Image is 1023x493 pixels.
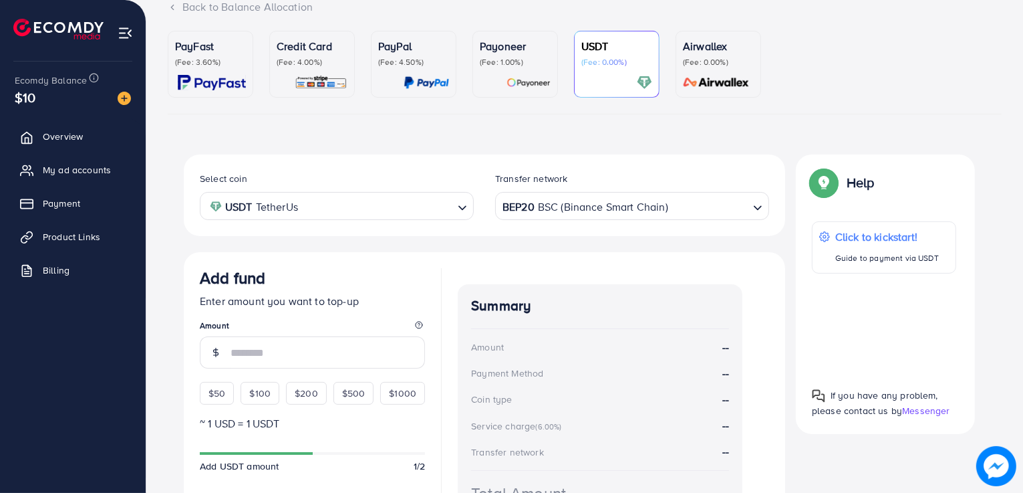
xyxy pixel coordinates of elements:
[502,197,535,217] strong: BEP20
[480,38,551,54] p: Payoneer
[302,196,452,217] input: Search for option
[902,404,949,417] span: Messenger
[471,419,565,433] div: Service charge
[404,75,449,90] img: card
[249,387,271,400] span: $100
[722,418,729,433] strong: --
[471,298,729,314] h4: Summary
[581,38,652,54] p: USDT
[812,389,938,417] span: If you have any problem, please contact us by
[277,38,347,54] p: Credit Card
[471,340,504,354] div: Amount
[378,57,449,68] p: (Fee: 4.50%)
[295,387,318,400] span: $200
[10,223,136,250] a: Product Links
[495,172,568,185] label: Transfer network
[722,340,729,355] strong: --
[976,446,1016,486] img: image
[10,123,136,150] a: Overview
[118,92,131,105] img: image
[480,57,551,68] p: (Fee: 1.00%)
[812,389,825,403] img: Popup guide
[471,367,543,380] div: Payment Method
[15,74,87,87] span: Ecomdy Balance
[10,190,136,217] a: Payment
[722,444,729,459] strong: --
[581,57,652,68] p: (Fee: 0.00%)
[295,75,347,90] img: card
[200,320,425,336] legend: Amount
[43,197,80,210] span: Payment
[256,197,298,217] span: TetherUs
[200,172,247,185] label: Select coin
[812,171,836,195] img: Popup guide
[43,163,111,177] span: My ad accounts
[208,387,225,400] span: $50
[414,460,425,473] span: 1/2
[847,175,875,191] p: Help
[210,201,222,213] img: coin
[200,415,425,431] p: ~ 1 USD = 1 USDT
[683,57,754,68] p: (Fee: 0.00%)
[637,75,652,90] img: card
[835,250,939,266] p: Guide to payment via USDT
[670,196,748,217] input: Search for option
[535,421,561,432] small: (6.00%)
[389,387,416,400] span: $1000
[13,19,104,39] img: logo
[225,197,253,217] strong: USDT
[471,393,512,406] div: Coin type
[506,75,551,90] img: card
[200,268,265,288] h3: Add fund
[277,57,347,68] p: (Fee: 4.00%)
[43,130,83,143] span: Overview
[43,264,69,277] span: Billing
[378,38,449,54] p: PayPal
[200,192,474,219] div: Search for option
[43,230,100,243] span: Product Links
[683,38,754,54] p: Airwallex
[679,75,754,90] img: card
[200,293,425,309] p: Enter amount you want to top-up
[722,392,729,407] strong: --
[118,25,133,41] img: menu
[722,366,729,381] strong: --
[15,88,35,107] span: $10
[835,229,939,245] p: Click to kickstart!
[200,460,279,473] span: Add USDT amount
[471,446,544,459] div: Transfer network
[538,197,668,217] span: BSC (Binance Smart Chain)
[178,75,246,90] img: card
[10,257,136,284] a: Billing
[175,38,246,54] p: PayFast
[10,157,136,183] a: My ad accounts
[342,387,366,400] span: $500
[175,57,246,68] p: (Fee: 3.60%)
[495,192,769,219] div: Search for option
